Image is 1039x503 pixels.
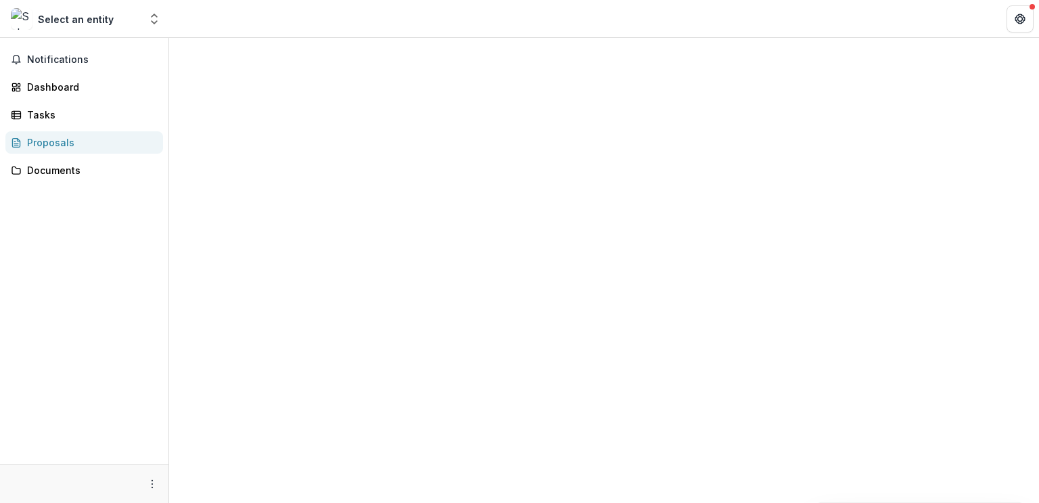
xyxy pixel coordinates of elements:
div: Proposals [27,135,152,150]
button: Get Help [1007,5,1034,32]
a: Proposals [5,131,163,154]
a: Dashboard [5,76,163,98]
button: Open entity switcher [145,5,164,32]
span: Notifications [27,54,158,66]
a: Documents [5,159,163,181]
button: Notifications [5,49,163,70]
div: Tasks [27,108,152,122]
div: Select an entity [38,12,114,26]
img: Select an entity [11,8,32,30]
div: Dashboard [27,80,152,94]
button: More [144,476,160,492]
div: Documents [27,163,152,177]
a: Tasks [5,104,163,126]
